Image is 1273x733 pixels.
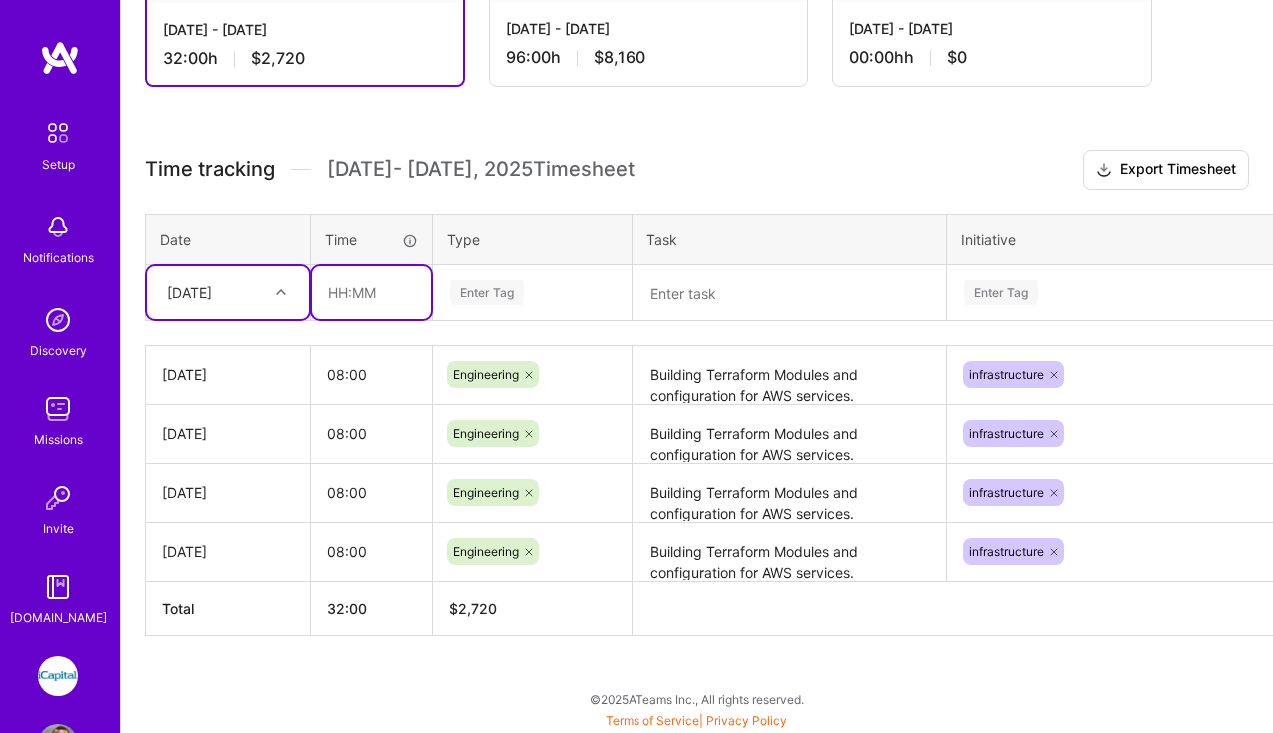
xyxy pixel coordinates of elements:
span: $8,160 [594,47,645,68]
th: Date [146,214,311,264]
div: Enter Tag [450,277,524,308]
div: [DATE] - [DATE] [506,18,791,39]
div: [DOMAIN_NAME] [10,607,107,628]
span: infrastructure [969,367,1044,382]
i: icon Chevron [276,287,286,297]
i: icon Download [1096,160,1112,181]
img: logo [40,40,80,76]
span: | [606,713,787,728]
div: Time [325,229,418,250]
img: discovery [38,300,78,340]
span: Engineering [453,426,519,441]
textarea: Building Terraform Modules and configuration for AWS services. [635,407,944,462]
span: $2,720 [251,48,305,69]
div: [DATE] - [DATE] [163,19,447,40]
span: infrastructure [969,544,1044,559]
span: Engineering [453,544,519,559]
textarea: Building Terraform Modules and configuration for AWS services. [635,348,944,403]
input: HH:MM [311,466,432,519]
div: © 2025 ATeams Inc., All rights reserved. [120,674,1273,724]
span: Time tracking [145,157,275,182]
div: [DATE] [162,364,294,385]
div: [DATE] - [DATE] [849,18,1135,39]
textarea: Building Terraform Modules and configuration for AWS services. [635,466,944,521]
span: infrastructure [969,485,1044,500]
a: iCapital: Building an Alternative Investment Marketplace [33,656,83,696]
div: [DATE] [167,282,212,303]
div: [DATE] [162,423,294,444]
span: infrastructure [969,426,1044,441]
input: HH:MM [311,407,432,460]
img: bell [38,207,78,247]
div: Enter Tag [964,277,1038,308]
span: Engineering [453,485,519,500]
th: Type [433,214,633,264]
div: [DATE] [162,541,294,562]
div: 32:00 h [163,48,447,69]
span: $0 [947,47,967,68]
div: Notifications [23,247,94,268]
div: 00:00h h [849,47,1135,68]
input: HH:MM [312,266,431,319]
div: 96:00 h [506,47,791,68]
span: $ 2,720 [449,600,497,617]
button: Export Timesheet [1083,150,1249,190]
img: teamwork [38,389,78,429]
th: 32:00 [311,581,433,635]
div: Missions [34,429,83,450]
div: Invite [43,518,74,539]
img: Invite [38,478,78,518]
span: [DATE] - [DATE] , 2025 Timesheet [327,157,635,182]
div: [DATE] [162,482,294,503]
th: Task [633,214,947,264]
img: iCapital: Building an Alternative Investment Marketplace [38,656,78,696]
div: Discovery [30,340,87,361]
input: HH:MM [311,525,432,578]
textarea: Building Terraform Modules and configuration for AWS services. [635,525,944,580]
a: Terms of Service [606,713,699,728]
input: HH:MM [311,348,432,401]
div: Setup [42,154,75,175]
span: Engineering [453,367,519,382]
a: Privacy Policy [706,713,787,728]
th: Total [146,581,311,635]
img: guide book [38,567,78,607]
img: setup [37,112,79,154]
